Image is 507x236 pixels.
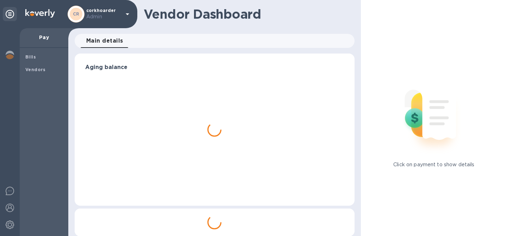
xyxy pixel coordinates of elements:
[3,7,17,21] div: Unpin categories
[73,11,80,17] b: CR
[85,64,344,71] h3: Aging balance
[86,13,121,20] p: Admin
[86,8,121,20] p: corkhoarder
[25,54,36,60] b: Bills
[86,36,123,46] span: Main details
[393,161,474,168] p: Click on payment to show details
[25,34,63,41] p: Pay
[25,9,55,18] img: Logo
[144,7,350,21] h1: Vendor Dashboard
[25,67,46,72] b: Vendors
